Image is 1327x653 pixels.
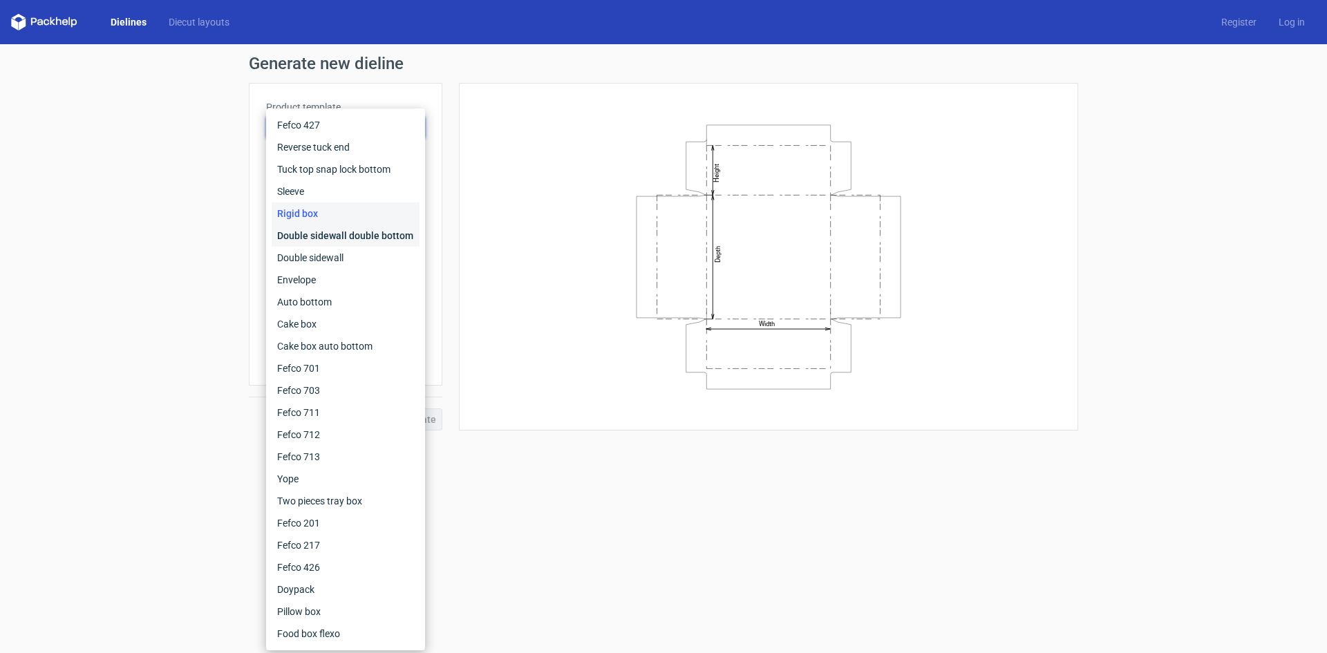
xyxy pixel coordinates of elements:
text: Depth [714,245,722,262]
div: Sleeve [272,180,420,202]
div: Reverse tuck end [272,136,420,158]
div: Double sidewall double bottom [272,225,420,247]
div: Doypack [272,578,420,600]
div: Cake box auto bottom [272,335,420,357]
div: Envelope [272,269,420,291]
div: Fefco 201 [272,512,420,534]
div: Fefco 426 [272,556,420,578]
label: Product template [266,100,425,114]
div: Two pieces tray box [272,490,420,512]
h1: Generate new dieline [249,55,1078,72]
div: Fefco 703 [272,379,420,401]
div: Tuck top snap lock bottom [272,158,420,180]
a: Diecut layouts [158,15,241,29]
div: Double sidewall [272,247,420,269]
a: Log in [1268,15,1316,29]
div: Fefco 701 [272,357,420,379]
div: Fefco 711 [272,401,420,424]
text: Width [759,320,775,328]
div: Food box flexo [272,623,420,645]
a: Dielines [100,15,158,29]
div: Fefco 217 [272,534,420,556]
div: Auto bottom [272,291,420,313]
div: Yope [272,468,420,490]
div: Fefco 427 [272,114,420,136]
div: Pillow box [272,600,420,623]
text: Height [713,163,720,182]
div: Fefco 712 [272,424,420,446]
div: Cake box [272,313,420,335]
div: Rigid box [272,202,420,225]
a: Register [1210,15,1268,29]
div: Fefco 713 [272,446,420,468]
